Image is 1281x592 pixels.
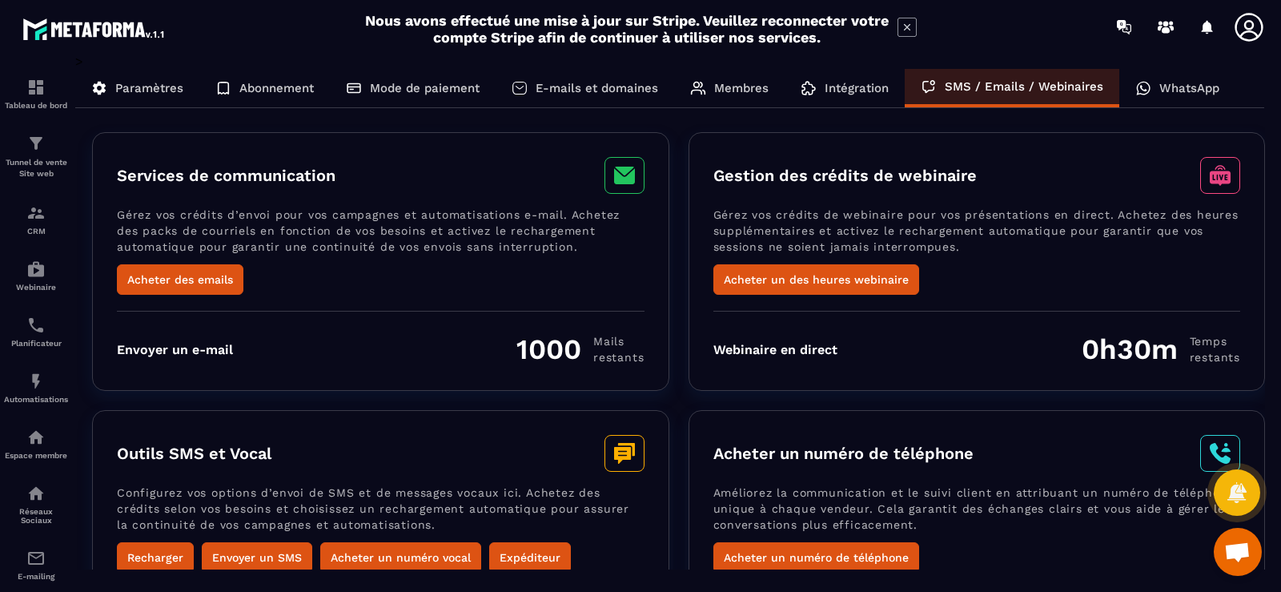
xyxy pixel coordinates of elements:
img: formation [26,203,46,223]
p: Configurez vos options d’envoi de SMS et de messages vocaux ici. Achetez des crédits selon vos be... [117,485,645,542]
p: Tableau de bord [4,101,68,110]
div: Ouvrir le chat [1214,528,1262,576]
p: CRM [4,227,68,236]
p: E-mailing [4,572,68,581]
span: Temps [1190,333,1240,349]
p: Gérez vos crédits de webinaire pour vos présentations en direct. Achetez des heures supplémentair... [713,207,1241,264]
span: Mails [593,333,644,349]
p: Gérez vos crédits d’envoi pour vos campagnes et automatisations e-mail. Achetez des packs de cour... [117,207,645,264]
h3: Outils SMS et Vocal [117,444,271,463]
button: Acheter des emails [117,264,243,295]
p: Paramètres [115,81,183,95]
button: Envoyer un SMS [202,542,312,573]
a: social-networksocial-networkRéseaux Sociaux [4,472,68,537]
p: Planificateur [4,339,68,348]
a: formationformationTunnel de vente Site web [4,122,68,191]
img: logo [22,14,167,43]
p: E-mails et domaines [536,81,658,95]
p: Membres [714,81,769,95]
img: email [26,549,46,568]
h3: Gestion des crédits de webinaire [713,166,977,185]
h2: Nous avons effectué une mise à jour sur Stripe. Veuillez reconnecter votre compte Stripe afin de ... [364,12,889,46]
button: Acheter un numéro vocal [320,542,481,573]
p: Améliorez la communication et le suivi client en attribuant un numéro de téléphone unique à chaqu... [713,485,1241,542]
p: Abonnement [239,81,314,95]
span: restants [593,349,644,365]
p: Espace membre [4,451,68,460]
a: formationformationTableau de bord [4,66,68,122]
a: automationsautomationsEspace membre [4,416,68,472]
a: formationformationCRM [4,191,68,248]
p: Mode de paiement [370,81,480,95]
p: Webinaire [4,283,68,292]
div: Webinaire en direct [713,342,837,357]
img: social-network [26,484,46,503]
p: Tunnel de vente Site web [4,157,68,179]
button: Acheter un numéro de téléphone [713,542,919,573]
div: 1000 [516,332,644,366]
span: restants [1190,349,1240,365]
h3: Services de communication [117,166,335,185]
img: automations [26,428,46,447]
p: Réseaux Sociaux [4,507,68,525]
button: Expéditeur [489,542,571,573]
img: scheduler [26,316,46,335]
div: 0h30m [1082,332,1240,366]
a: schedulerschedulerPlanificateur [4,304,68,360]
button: Recharger [117,542,194,573]
img: automations [26,260,46,279]
img: formation [26,78,46,97]
p: Intégration [825,81,889,95]
p: Automatisations [4,395,68,404]
img: formation [26,134,46,153]
p: WhatsApp [1159,81,1219,95]
h3: Acheter un numéro de téléphone [713,444,974,463]
div: Envoyer un e-mail [117,342,233,357]
button: Acheter un des heures webinaire [713,264,919,295]
a: automationsautomationsAutomatisations [4,360,68,416]
img: automations [26,372,46,391]
a: automationsautomationsWebinaire [4,248,68,304]
p: SMS / Emails / Webinaires [945,79,1103,94]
